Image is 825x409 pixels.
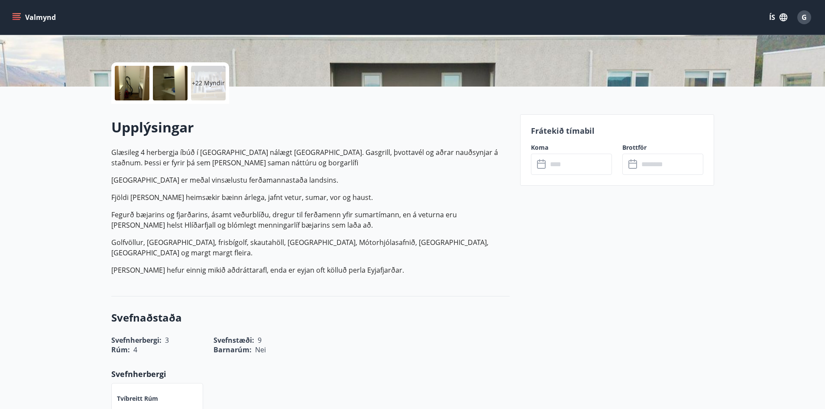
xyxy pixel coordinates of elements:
span: Barnarúm : [214,345,252,354]
span: G [802,13,807,22]
span: 4 [133,345,137,354]
p: +22 Myndir [192,79,225,87]
p: Fjöldi [PERSON_NAME] heimsækir bæinn árlega, jafnt vetur, sumar, vor og haust. [111,192,510,203]
h2: Upplýsingar [111,118,510,137]
p: Svefnherbergi [111,368,510,380]
button: G [794,7,815,28]
p: [PERSON_NAME] hefur einnig mikið aðdráttarafl, enda er eyjan oft kölluð perla Eyjafjarðar. [111,265,510,275]
span: Rúm : [111,345,130,354]
p: Glæsileg 4 herbergja íbúð í [GEOGRAPHIC_DATA] nálægt [GEOGRAPHIC_DATA]. Gasgrill, þvottavél og að... [111,147,510,168]
label: Brottför [622,143,703,152]
p: Frátekið tímabil [531,125,703,136]
h3: Svefnaðstaða [111,310,510,325]
p: Fegurð bæjarins og fjarðarins, ásamt veðurblíðu, dregur til ferðamenn yfir sumartímann, en á vetu... [111,209,510,230]
span: Nei [255,345,266,354]
p: Tvíbreitt rúm [117,394,158,403]
button: ÍS [764,10,792,25]
p: [GEOGRAPHIC_DATA] er meðal vinsælustu ferðamannastaða landsins. [111,175,510,185]
p: Golfvöllur, [GEOGRAPHIC_DATA], frisbígolf, skautahöll, [GEOGRAPHIC_DATA], Mótorhjólasafnið, [GEOG... [111,237,510,258]
button: menu [10,10,59,25]
label: Koma [531,143,612,152]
